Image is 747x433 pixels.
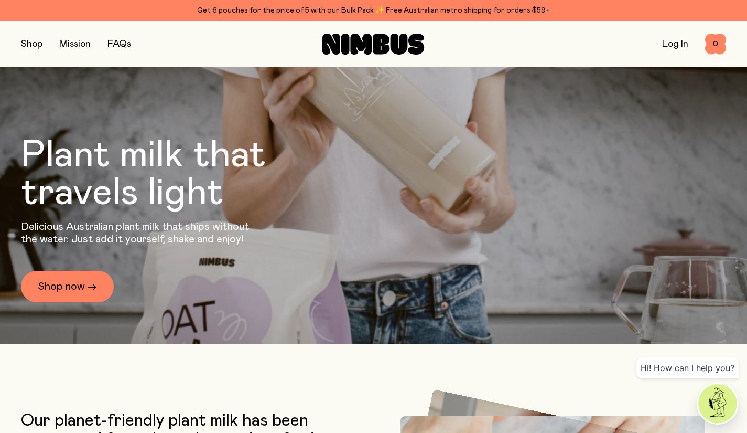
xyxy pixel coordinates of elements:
a: FAQs [107,39,131,49]
img: agent [698,384,737,423]
h1: Plant milk that travels light [21,136,323,212]
a: Log In [662,39,688,49]
div: Hi! How can I help you? [636,357,739,378]
p: Delicious Australian plant milk that ships without the water. Just add it yourself, shake and enjoy! [21,220,256,246]
a: Mission [59,39,91,49]
button: 0 [705,34,726,55]
div: Get 6 pouches for the price of 5 with our Bulk Pack ✨ Free Australian metro shipping for orders $59+ [21,4,726,17]
a: Shop now → [21,271,114,302]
